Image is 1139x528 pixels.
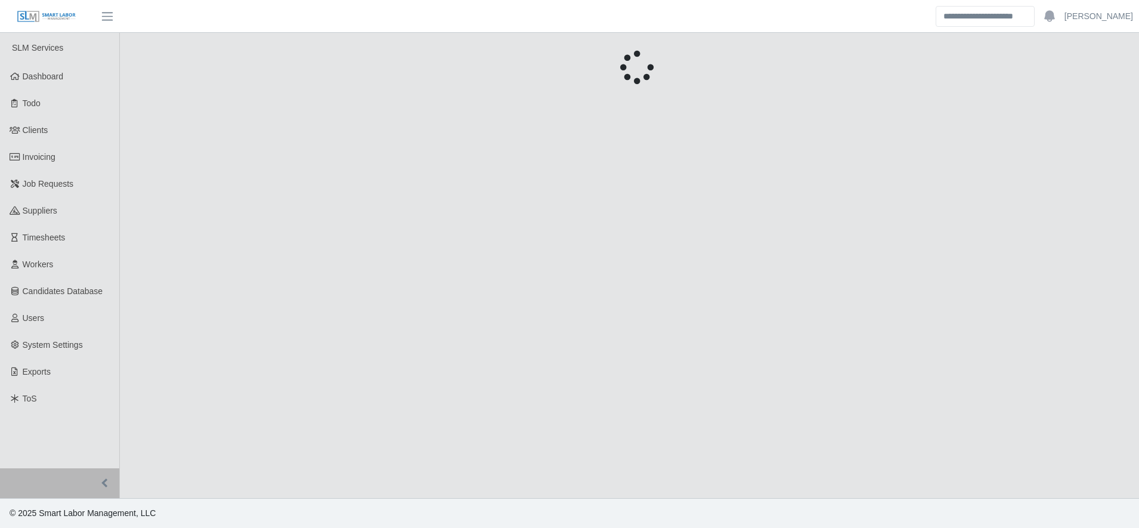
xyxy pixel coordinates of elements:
[23,179,74,189] span: Job Requests
[1064,10,1133,23] a: [PERSON_NAME]
[23,233,66,242] span: Timesheets
[17,10,76,23] img: SLM Logo
[23,286,103,296] span: Candidates Database
[23,125,48,135] span: Clients
[23,98,41,108] span: Todo
[936,6,1035,27] input: Search
[23,340,83,350] span: System Settings
[10,508,156,518] span: © 2025 Smart Labor Management, LLC
[23,313,45,323] span: Users
[23,260,54,269] span: Workers
[23,367,51,376] span: Exports
[23,152,55,162] span: Invoicing
[23,206,57,215] span: Suppliers
[23,72,64,81] span: Dashboard
[12,43,63,53] span: SLM Services
[23,394,37,403] span: ToS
